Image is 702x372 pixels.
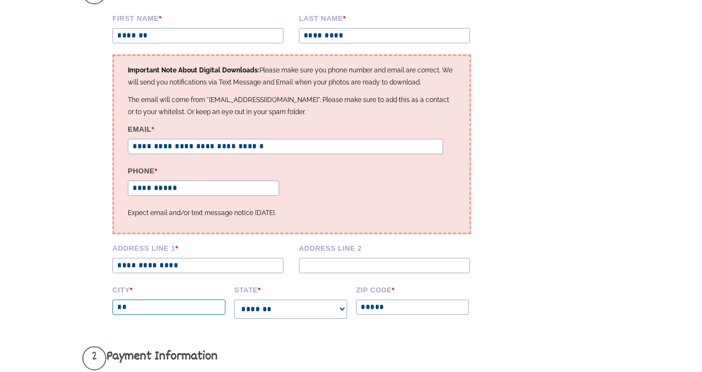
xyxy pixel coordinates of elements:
[82,346,485,370] h3: Payment Information
[299,243,478,252] label: Address Line 2
[128,165,285,175] label: Phone
[112,13,291,22] label: First Name
[128,123,456,133] label: Email
[234,284,348,294] label: State
[82,346,106,370] span: 2
[128,94,456,118] p: The email will come from "[EMAIL_ADDRESS][DOMAIN_NAME]". Please make sure to add this as a contac...
[128,207,456,219] p: Expect email and/or text message notice [DATE].
[128,66,259,74] strong: Important Note About Digital Downloads:
[112,284,227,294] label: City
[112,243,291,252] label: Address Line 1
[128,64,456,88] p: Please make sure you phone number and email are correct. We will send you notifications via Text ...
[356,284,470,294] label: Zip code
[299,13,478,22] label: Last name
